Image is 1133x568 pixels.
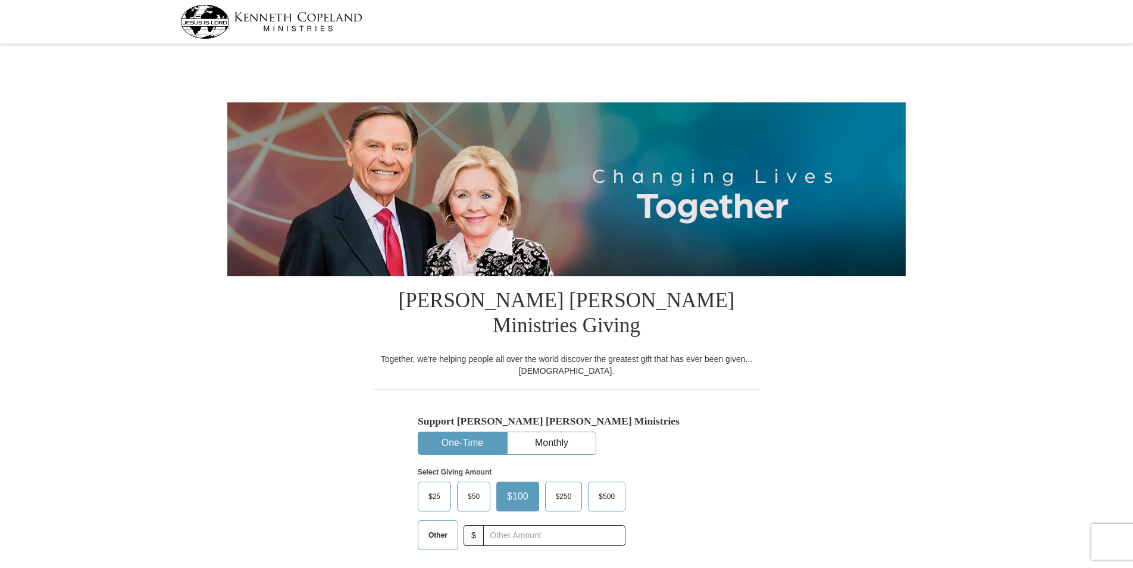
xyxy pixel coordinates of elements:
[422,526,453,544] span: Other
[464,525,484,546] span: $
[180,5,362,39] img: kcm-header-logo.svg
[418,415,715,427] h5: Support [PERSON_NAME] [PERSON_NAME] Ministries
[593,488,621,505] span: $500
[550,488,578,505] span: $250
[418,432,506,454] button: One-Time
[508,432,596,454] button: Monthly
[422,488,446,505] span: $25
[418,468,492,476] strong: Select Giving Amount
[462,488,486,505] span: $50
[373,353,760,377] div: Together, we're helping people all over the world discover the greatest gift that has ever been g...
[483,525,625,546] input: Other Amount
[501,488,534,505] span: $100
[373,276,760,353] h1: [PERSON_NAME] [PERSON_NAME] Ministries Giving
